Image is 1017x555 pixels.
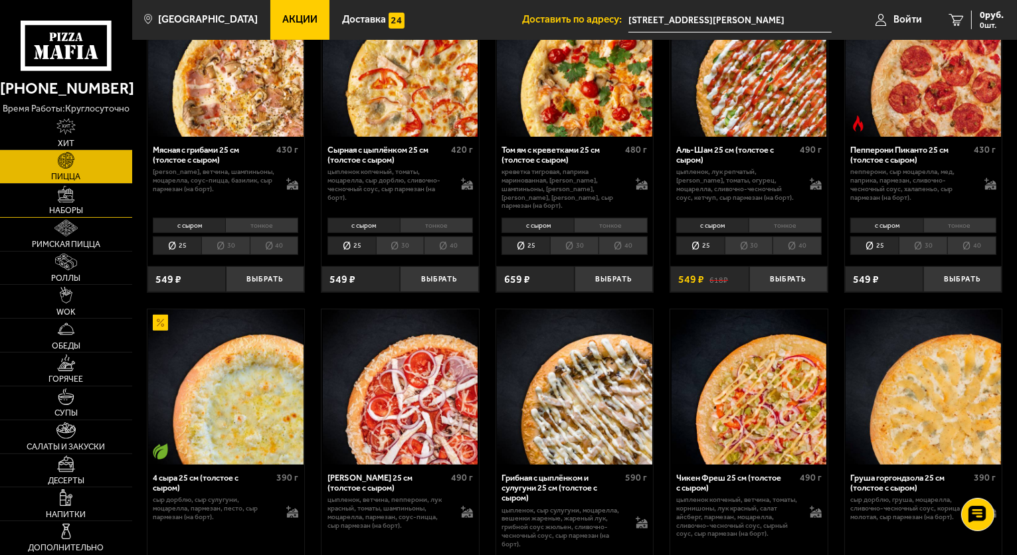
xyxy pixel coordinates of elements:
span: 549 ₽ [853,274,879,285]
span: Доставка [342,15,386,25]
div: Аль-Шам 25 см (толстое с сыром) [676,145,796,165]
li: с сыром [327,218,400,233]
div: Сырная с цыплёнком 25 см (толстое с сыром) [327,145,448,165]
div: 4 сыра 25 см (толстое с сыром) [153,473,273,493]
span: 390 г [974,472,996,483]
span: 549 ₽ [155,274,181,285]
li: 30 [725,236,773,255]
div: Пепперони Пиканто 25 см (толстое с сыром) [850,145,971,165]
li: тонкое [923,218,996,233]
li: 30 [899,236,947,255]
li: 30 [550,236,599,255]
span: 490 г [800,472,822,483]
span: [GEOGRAPHIC_DATA] [158,15,258,25]
div: Грибная с цыплёнком и сулугуни 25 см (толстое с сыром) [502,473,622,503]
img: 4 сыра 25 см (толстое с сыром) [148,309,304,465]
span: Хит [58,139,74,148]
button: Выбрать [923,266,1002,292]
span: Роллы [52,274,81,283]
p: креветка тигровая, паприка маринованная, [PERSON_NAME], шампиньоны, [PERSON_NAME], [PERSON_NAME],... [502,168,624,210]
button: Выбрать [749,266,828,292]
a: АкционныйВегетарианское блюдо4 сыра 25 см (толстое с сыром) [147,309,305,465]
span: Супы [54,409,78,418]
li: 40 [947,236,996,255]
li: с сыром [153,218,225,233]
p: цыпленок копченый, томаты, моцарелла, сыр дорблю, сливочно-чесночный соус, сыр пармезан (на борт). [327,168,450,202]
span: 430 г [974,144,996,155]
div: [PERSON_NAME] 25 см (толстое с сыром) [327,473,448,493]
a: Петровская 25 см (толстое с сыром) [322,309,479,465]
li: 30 [376,236,424,255]
img: Петровская 25 см (толстое с сыром) [323,309,478,465]
span: 549 ₽ [329,274,355,285]
img: Чикен Фреш 25 см (толстое с сыром) [672,309,827,465]
li: 30 [201,236,250,255]
li: тонкое [574,218,647,233]
span: Римская пицца [32,240,100,249]
s: 618 ₽ [709,274,728,285]
span: 659 ₽ [504,274,530,285]
li: 25 [153,236,201,255]
li: 25 [502,236,550,255]
li: 40 [250,236,299,255]
img: Груша горгондзола 25 см (толстое с сыром) [846,309,1001,465]
a: Грибная с цыплёнком и сулугуни 25 см (толстое с сыром) [496,309,654,465]
li: тонкое [749,218,822,233]
span: 549 ₽ [678,274,704,285]
span: Обеды [52,342,80,351]
button: Выбрать [226,266,304,292]
p: цыпленок, сыр сулугуни, моцарелла, вешенки жареные, жареный лук, грибной соус Жюльен, сливочно-че... [502,507,624,549]
li: тонкое [400,218,473,233]
input: Ваш адрес доставки [628,8,832,33]
div: Мясная с грибами 25 см (толстое с сыром) [153,145,273,165]
p: [PERSON_NAME], ветчина, шампиньоны, моцарелла, соус-пицца, базилик, сыр пармезан (на борт). [153,168,276,193]
li: 25 [676,236,725,255]
span: 490 г [451,472,473,483]
li: с сыром [502,218,574,233]
span: 590 г [626,472,648,483]
li: с сыром [676,218,749,233]
span: 480 г [626,144,648,155]
li: тонкое [225,218,298,233]
div: Чикен Фреш 25 см (толстое с сыром) [676,473,796,493]
p: цыпленок, лук репчатый, [PERSON_NAME], томаты, огурец, моцарелла, сливочно-чесночный соус, кетчуп... [676,168,799,202]
span: Горячее [49,375,84,384]
div: Том ям с креветками 25 см (толстое с сыром) [502,145,622,165]
span: 0 шт. [980,21,1004,29]
span: 490 г [800,144,822,155]
p: цыпленок копченый, ветчина, томаты, корнишоны, лук красный, салат айсберг, пармезан, моцарелла, с... [676,496,799,538]
img: Вегетарианское блюдо [153,443,169,459]
span: 420 г [451,144,473,155]
span: 430 г [276,144,298,155]
button: Выбрать [400,266,478,292]
p: цыпленок, ветчина, пепперони, лук красный, томаты, шампиньоны, моцарелла, пармезан, соус-пицца, с... [327,496,450,530]
li: с сыром [850,218,923,233]
p: сыр дорблю, груша, моцарелла, сливочно-чесночный соус, корица молотая, сыр пармезан (на борт). [850,496,973,521]
a: Груша горгондзола 25 см (толстое с сыром) [845,309,1002,465]
li: 25 [327,236,376,255]
li: 40 [424,236,473,255]
button: Выбрать [575,266,653,292]
img: 15daf4d41897b9f0e9f617042186c801.svg [389,13,405,29]
span: Войти [893,15,922,25]
span: WOK [56,308,76,317]
span: Напитки [46,511,86,519]
div: Груша горгондзола 25 см (толстое с сыром) [850,473,971,493]
img: Острое блюдо [850,116,866,131]
li: 25 [850,236,899,255]
img: Грибная с цыплёнком и сулугуни 25 см (толстое с сыром) [497,309,652,465]
span: 0 руб. [980,11,1004,20]
span: 390 г [276,472,298,483]
span: Дополнительно [29,544,104,552]
p: пепперони, сыр Моцарелла, мед, паприка, пармезан, сливочно-чесночный соус, халапеньо, сыр пармеза... [850,168,973,202]
span: Доставить по адресу: [522,15,628,25]
span: Салаты и закуски [27,443,106,451]
span: Десерты [48,477,84,485]
span: Пицца [52,173,81,181]
li: 40 [773,236,822,255]
a: Чикен Фреш 25 см (толстое с сыром) [670,309,828,465]
img: Акционный [153,315,169,331]
li: 40 [599,236,648,255]
p: сыр дорблю, сыр сулугуни, моцарелла, пармезан, песто, сыр пармезан (на борт). [153,496,276,521]
span: Наборы [49,206,83,215]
